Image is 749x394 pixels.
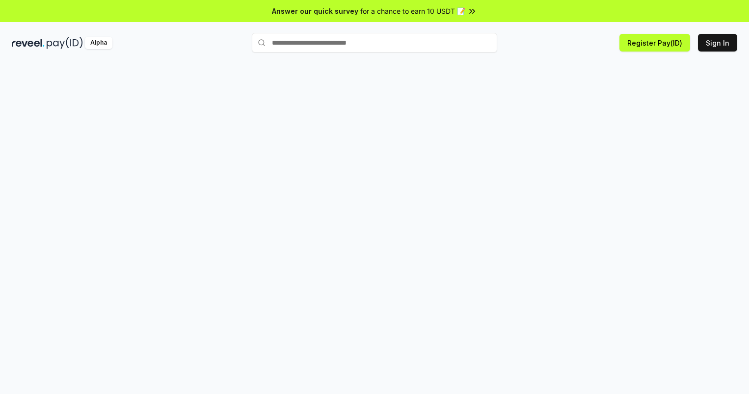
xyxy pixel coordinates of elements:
[698,34,737,52] button: Sign In
[47,37,83,49] img: pay_id
[12,37,45,49] img: reveel_dark
[619,34,690,52] button: Register Pay(ID)
[360,6,465,16] span: for a chance to earn 10 USDT 📝
[85,37,112,49] div: Alpha
[272,6,358,16] span: Answer our quick survey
